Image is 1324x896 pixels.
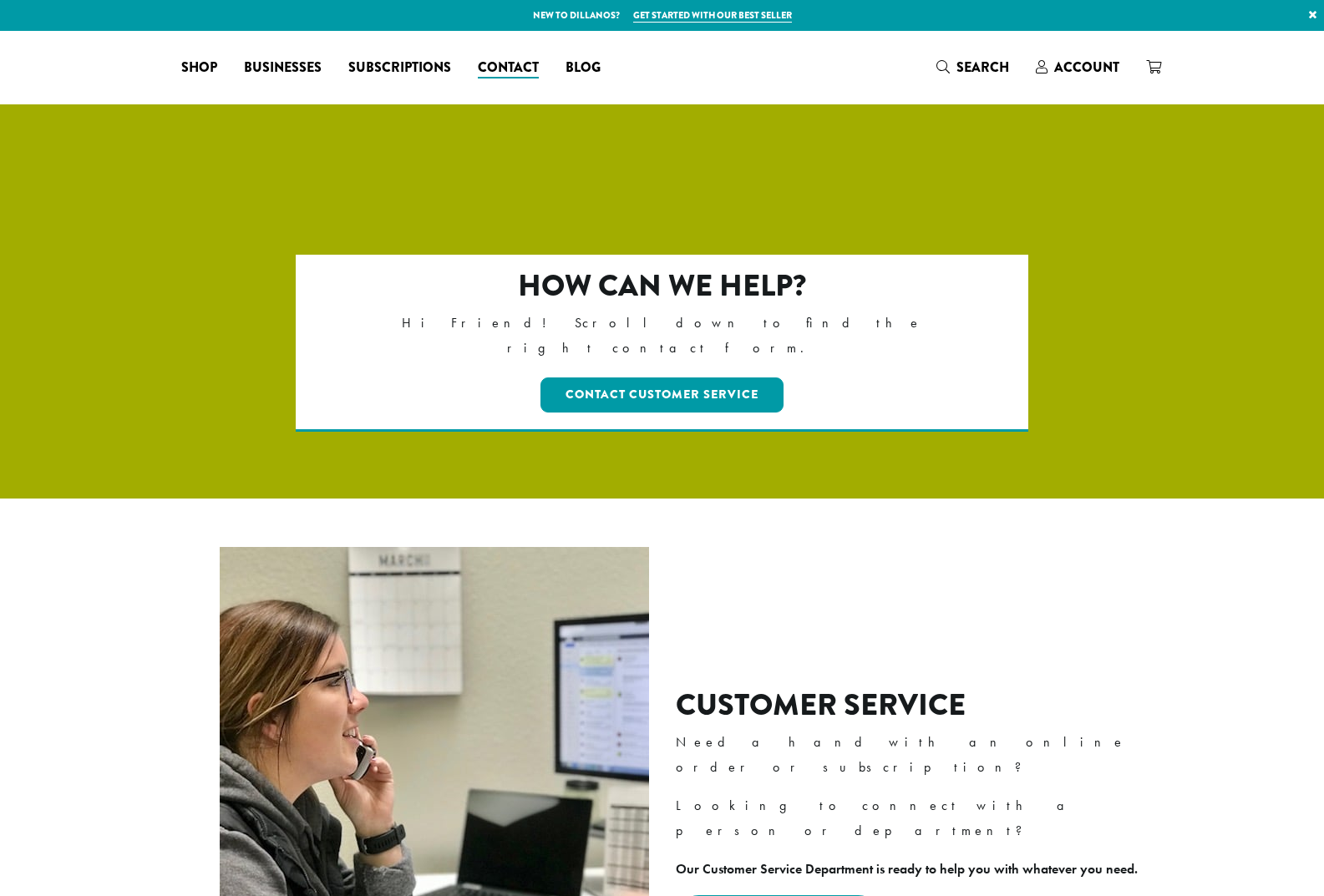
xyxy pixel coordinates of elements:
a: Search [923,53,1022,81]
span: Shop [181,58,217,78]
p: Hi Friend! Scroll down to find the right contact form. [368,311,956,361]
a: Contact Customer Service [540,377,784,413]
span: Blog [566,58,601,78]
span: Contact [478,58,539,78]
a: Get started with our best seller [633,8,792,23]
span: Account [1054,58,1119,77]
a: Shop [168,54,231,81]
span: Search [956,58,1009,77]
h2: Customer Service [676,687,1151,723]
span: Subscriptions [348,58,451,78]
p: Looking to connect with a person or department? [676,793,1151,843]
strong: Our Customer Service Department is ready to help you with whatever you need. [676,860,1138,878]
p: Need a hand with an online order or subscription? [676,730,1151,780]
h2: How can we help? [368,268,956,304]
span: Businesses [244,58,322,78]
